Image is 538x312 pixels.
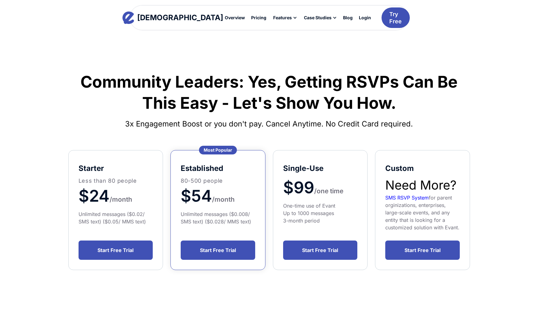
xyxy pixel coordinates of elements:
h5: established [181,163,255,173]
a: home [128,11,217,24]
a: Pricing [248,12,269,23]
a: Login [356,12,374,23]
a: Blog [340,12,356,23]
div: One-time use of Evant Up to 1000 messages 3-month period [283,202,358,224]
p: Less than 80 people [79,177,153,185]
div: Features [273,16,292,20]
h5: Single-Use [283,163,358,173]
p: 80-500 people [181,177,255,185]
a: Overview [222,12,248,23]
h1: Community Leaders: Yes, Getting RSVPs Can Be This Easy - Let's Show You How. [68,71,470,113]
a: Start Free Trial [283,241,358,260]
a: Start Free Trial [79,241,153,260]
a: month [215,186,235,206]
div: Features [269,12,300,23]
span: $99 [283,178,314,197]
a: Try Free [382,7,410,28]
span: / [212,195,215,203]
span: $24 [79,186,110,206]
h5: starter [79,163,153,173]
div: Case Studies [304,16,332,20]
div: Pricing [251,16,266,20]
a: SMS RSVP System [385,195,429,201]
div: Login [359,16,371,20]
div: Case Studies [300,12,340,23]
div: Unlimited messages ($0.02/ SMS text) ($0.05/ MMS text) [79,210,153,225]
a: Start Free Trial [385,241,460,260]
div: for parent orginizations, enterprises, large-scale events, and any entity that is looking for a c... [385,194,460,231]
div: Overview [225,16,245,20]
span: /one time [314,187,343,195]
h2: Need More? [385,177,460,194]
a: Start Free Trial [181,241,255,260]
h4: 3x Engagement Boost or you don't pay. Cancel Anytime. No Credit Card required. [68,117,470,131]
span: /month [110,195,132,203]
div: [DEMOGRAPHIC_DATA] [137,14,223,21]
div: Blog [343,16,353,20]
div: Most Popular [199,146,237,154]
h5: Custom [385,163,460,173]
div: Unlimited messages ($0.008/ SMS text) ($0.028/ MMS text) [181,210,255,225]
span: $54 [181,186,212,206]
div: Try Free [389,11,402,25]
span: month [215,195,235,203]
